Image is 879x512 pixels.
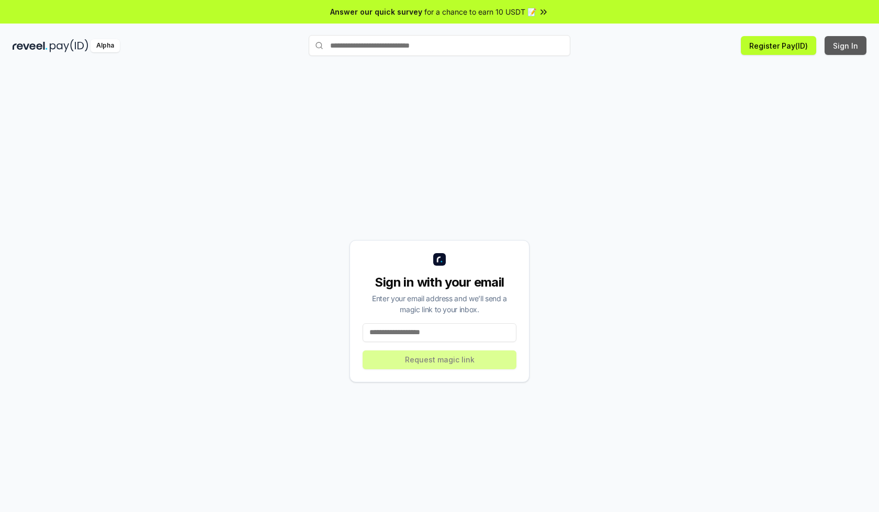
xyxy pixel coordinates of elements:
img: logo_small [433,253,446,266]
div: Enter your email address and we’ll send a magic link to your inbox. [363,293,516,315]
span: for a chance to earn 10 USDT 📝 [424,6,536,17]
div: Sign in with your email [363,274,516,291]
img: pay_id [50,39,88,52]
div: Alpha [91,39,120,52]
button: Register Pay(ID) [741,36,816,55]
img: reveel_dark [13,39,48,52]
button: Sign In [825,36,866,55]
span: Answer our quick survey [330,6,422,17]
